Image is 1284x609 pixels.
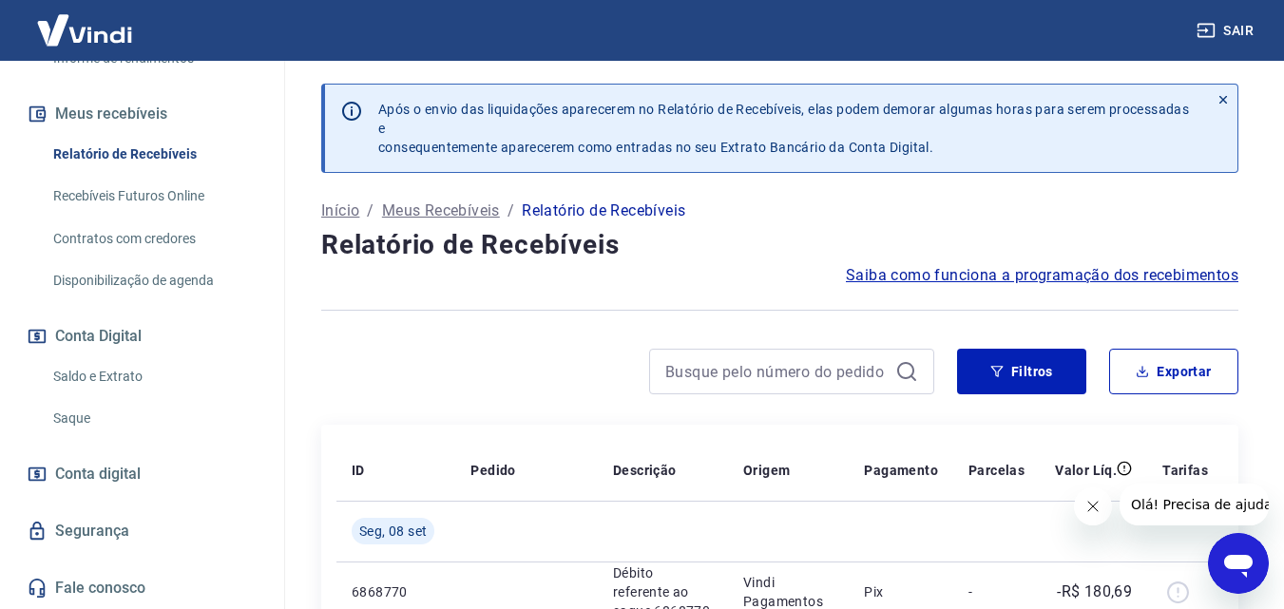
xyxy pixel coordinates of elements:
[1193,13,1261,48] button: Sair
[1208,533,1269,594] iframe: Botão para abrir a janela de mensagens
[613,461,677,480] p: Descrição
[968,582,1025,601] p: -
[378,100,1194,157] p: Após o envio das liquidações aparecerem no Relatório de Recebíveis, elas podem demorar algumas ho...
[23,315,261,357] button: Conta Digital
[522,200,685,222] p: Relatório de Recebíveis
[367,200,374,222] p: /
[23,510,261,552] a: Segurança
[1109,349,1238,394] button: Exportar
[321,200,359,222] a: Início
[957,349,1086,394] button: Filtros
[23,93,261,135] button: Meus recebíveis
[352,461,365,480] p: ID
[1057,580,1132,603] p: -R$ 180,69
[46,219,261,258] a: Contratos com credores
[1120,484,1269,525] iframe: Mensagem da empresa
[382,200,500,222] a: Meus Recebíveis
[23,567,261,609] a: Fale conosco
[46,261,261,300] a: Disponibilização de agenda
[46,135,261,174] a: Relatório de Recebíveis
[1055,461,1117,480] p: Valor Líq.
[1162,461,1208,480] p: Tarifas
[968,461,1025,480] p: Parcelas
[359,522,427,541] span: Seg, 08 set
[46,399,261,438] a: Saque
[46,357,261,396] a: Saldo e Extrato
[864,461,938,480] p: Pagamento
[470,461,515,480] p: Pedido
[23,1,146,59] img: Vindi
[321,226,1238,264] h4: Relatório de Recebíveis
[1074,487,1112,525] iframe: Fechar mensagem
[743,461,790,480] p: Origem
[23,453,261,495] a: Conta digital
[846,264,1238,287] a: Saiba como funciona a programação dos recebimentos
[46,177,261,216] a: Recebíveis Futuros Online
[864,582,938,601] p: Pix
[665,357,888,386] input: Busque pelo número do pedido
[508,200,514,222] p: /
[11,13,160,29] span: Olá! Precisa de ajuda?
[352,582,440,601] p: 6868770
[55,461,141,487] span: Conta digital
